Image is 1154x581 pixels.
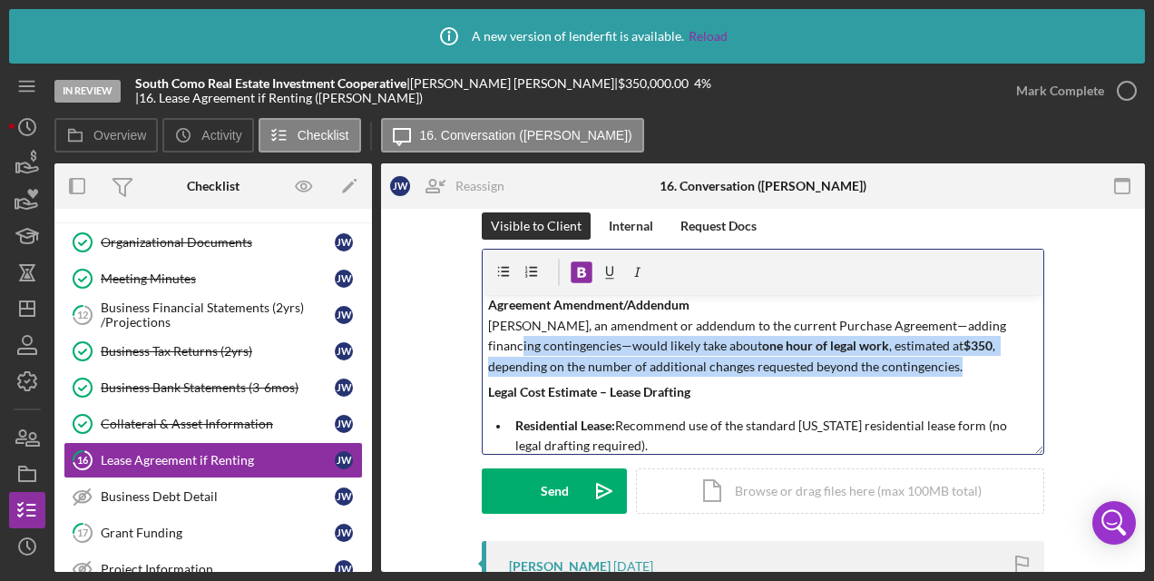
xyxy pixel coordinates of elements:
div: J W [390,176,410,196]
strong: one hour of legal work [762,338,889,353]
label: 16. Conversation ([PERSON_NAME]) [420,128,632,143]
button: Send [482,468,627,514]
button: 16. Conversation ([PERSON_NAME]) [381,118,644,153]
p: We will need drafts of the residential and commercial leases you would use for a potential proper... [488,255,1039,377]
div: J W [335,270,353,288]
button: Visible to Client [482,212,591,240]
div: Mark Complete [1016,73,1104,109]
label: Checklist [298,128,349,143]
a: Meeting MinutesJW [64,261,363,297]
button: Activity [162,118,253,153]
div: J W [335,451,353,469]
a: Reload [689,29,728,44]
label: Overview [93,128,146,143]
a: Business Bank Statements (3-6mos)JW [64,369,363,406]
div: J W [335,487,353,506]
time: 2025-07-22 13:56 [613,559,653,574]
div: J W [335,342,353,360]
a: Business Tax Returns (2yrs)JW [64,333,363,369]
div: Request Docs [680,212,757,240]
div: Business Tax Returns (2yrs) [101,344,335,359]
div: Send [541,468,569,514]
div: $350,000.00 [618,76,694,91]
div: Meeting Minutes [101,271,335,286]
a: Collateral & Asset InformationJW [64,406,363,442]
div: Business Bank Statements (3-6mos) [101,380,335,395]
div: Checklist [187,179,240,193]
div: 16. Conversation ([PERSON_NAME]) [660,179,866,193]
div: [PERSON_NAME] [PERSON_NAME] | [410,76,618,91]
div: Organizational Documents [101,235,335,250]
div: A new version of lenderfit is available. [426,14,728,59]
label: Activity [201,128,241,143]
div: J W [335,306,353,324]
div: In Review [54,80,121,103]
button: Internal [600,212,662,240]
div: Collateral & Asset Information [101,417,335,431]
a: Organizational DocumentsJW [64,224,363,261]
a: 12Business Financial Statements (2yrs) /ProjectionsJW [64,297,363,333]
button: Request Docs [671,212,766,240]
div: Internal [609,212,653,240]
a: Business Debt DetailJW [64,478,363,515]
div: Project Information [101,562,335,576]
div: Reassign [455,168,504,204]
div: 4 % [694,76,711,91]
div: Business Debt Detail [101,489,335,504]
div: Visible to Client [491,212,582,240]
button: Checklist [259,118,361,153]
div: J W [335,524,353,542]
div: J W [335,415,353,433]
div: Open Intercom Messenger [1092,501,1136,545]
button: JWReassign [381,168,523,204]
div: | [135,76,410,91]
b: South Como Real Estate Investment Cooperative [135,75,406,91]
div: | 16. Lease Agreement if Renting ([PERSON_NAME]) [135,91,423,105]
p: Recommend use of the standard [US_STATE] residential lease form (no legal drafting required). [515,416,1039,457]
button: Overview [54,118,158,153]
div: Grant Funding [101,526,335,540]
tspan: 17 [77,527,89,538]
tspan: 16 [77,454,89,466]
div: J W [335,379,353,397]
strong: Legal Cost Estimate – Lease Drafting [488,384,690,399]
strong: Residential Lease: [515,418,615,433]
button: Mark Complete [998,73,1145,109]
div: J W [335,233,353,251]
strong: $350 [963,338,993,353]
tspan: 12 [77,309,88,320]
div: [PERSON_NAME] [509,559,611,574]
div: Lease Agreement if Renting [101,453,335,468]
div: Business Financial Statements (2yrs) /Projections [101,300,335,330]
a: 16Lease Agreement if RentingJW [64,442,363,478]
a: 17Grant FundingJW [64,515,363,551]
div: J W [335,560,353,578]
